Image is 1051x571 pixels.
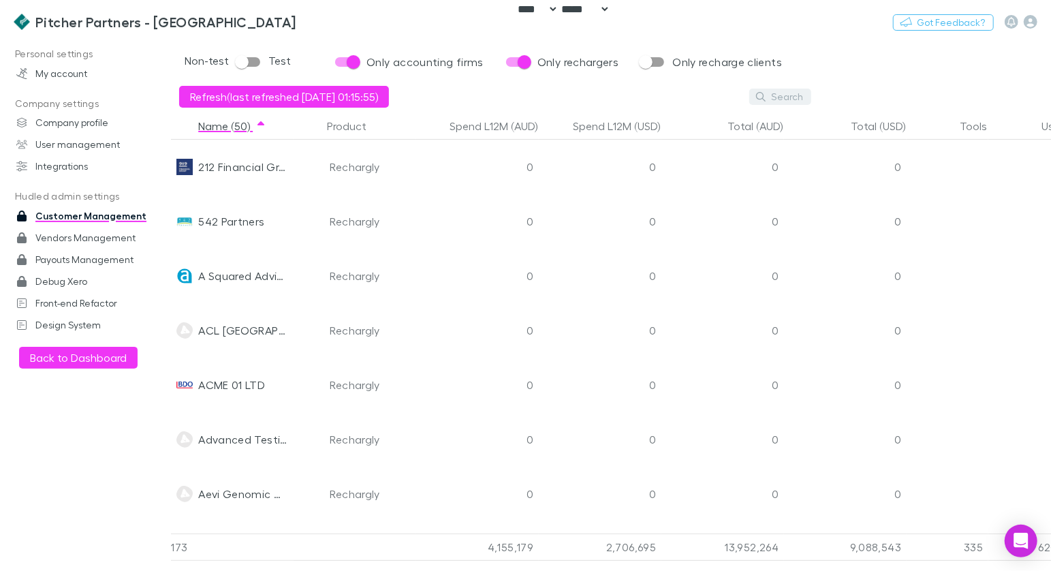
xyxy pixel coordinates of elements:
div: Advanced Testing [198,412,288,467]
div: Rechargly [294,467,416,521]
img: Advanced Testing 's Logo [176,431,193,448]
div: 0 [784,249,907,303]
a: Design System [3,314,168,336]
button: Total (USD) [851,112,922,140]
div: 9,088,543 [784,534,907,561]
button: Back to Dashboard [19,347,138,369]
div: Rechargly [294,412,416,467]
div: 13,952,264 [661,534,784,561]
div: 4,155,179 [416,534,539,561]
div: Rechargly [294,358,416,412]
div: 0 [539,467,661,521]
div: 0 [539,412,661,467]
span: Only accounting firms [366,54,484,70]
p: Personal settings [3,46,168,63]
div: 0 [416,249,539,303]
div: 0 [661,140,784,194]
img: 542 Partners's Logo [176,213,193,230]
a: Pitcher Partners - [GEOGRAPHIC_DATA] [5,5,304,38]
a: My account [3,63,168,84]
button: Refresh(last refreshed [DATE] 01:15:55) [179,86,389,108]
div: 0 [416,467,539,521]
div: 0 [661,249,784,303]
img: Aevi Genomic Medicine, Inc's Logo [176,486,193,502]
div: 0 [661,412,784,467]
a: Integrations [3,155,168,177]
img: Pitcher Partners - Adelaide's Logo [14,14,30,30]
div: 0 [416,303,539,358]
div: 0 [784,467,907,521]
div: 0 [784,194,907,249]
div: 0 [416,412,539,467]
p: Hudled admin settings [3,188,168,205]
div: 0 [784,412,907,467]
div: 335 [907,534,988,561]
div: 0 [784,140,907,194]
div: 0 [784,358,907,412]
a: Company profile [3,112,168,134]
div: 0 [539,249,661,303]
a: Debug Xero [3,271,168,292]
img: A Squared Advisers Pty Ltd's Logo [176,268,193,284]
a: User management [3,134,168,155]
span: Only rechargers [537,54,619,70]
img: ACL Istanbul's Logo [176,322,193,339]
div: ACME 01 LTD [198,358,265,412]
div: 0 [661,358,784,412]
div: 0 [416,194,539,249]
div: 2,706,695 [539,534,661,561]
button: Product [327,112,383,140]
div: ACL [GEOGRAPHIC_DATA] [198,303,288,358]
button: Search [749,89,811,105]
div: 0 [539,194,661,249]
a: Front-end Refactor [3,292,168,314]
div: Aevi Genomic Medicine, Inc [198,467,288,521]
div: 0 [416,140,539,194]
div: 542 Partners [198,194,264,249]
a: Payouts Management [3,249,168,271]
div: 0 [661,467,784,521]
div: Rechargly [294,140,416,194]
div: 0 [539,140,661,194]
div: 0 [784,303,907,358]
button: Tools [960,112,1003,140]
img: ACME 01 LTD's Logo [176,377,193,393]
div: 0 [539,358,661,412]
div: 212 Financial Group [198,140,288,194]
button: Spend L12M (USD) [573,112,676,140]
div: 0 [661,303,784,358]
button: Total (AUD) [727,112,799,140]
div: Non-test Test [185,49,291,80]
div: 0 [661,194,784,249]
span: Only recharge clients [672,54,782,70]
img: 212 Financial Group's Logo [176,159,193,175]
div: 0 [416,358,539,412]
p: Company settings [3,95,168,112]
div: Rechargly [294,303,416,358]
div: 0 [539,303,661,358]
div: Rechargly [294,194,416,249]
a: Customer Management [3,205,168,227]
div: Open Intercom Messenger [1005,525,1037,557]
div: 173 [171,534,294,561]
button: Spend L12M (AUD) [450,112,554,140]
a: Vendors Management [3,227,168,249]
button: Got Feedback? [893,14,994,31]
div: A Squared Advisers Pty Ltd [198,249,288,303]
div: Rechargly [294,249,416,303]
button: Name (50) [198,112,266,140]
h3: Pitcher Partners - [GEOGRAPHIC_DATA] [35,14,296,30]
